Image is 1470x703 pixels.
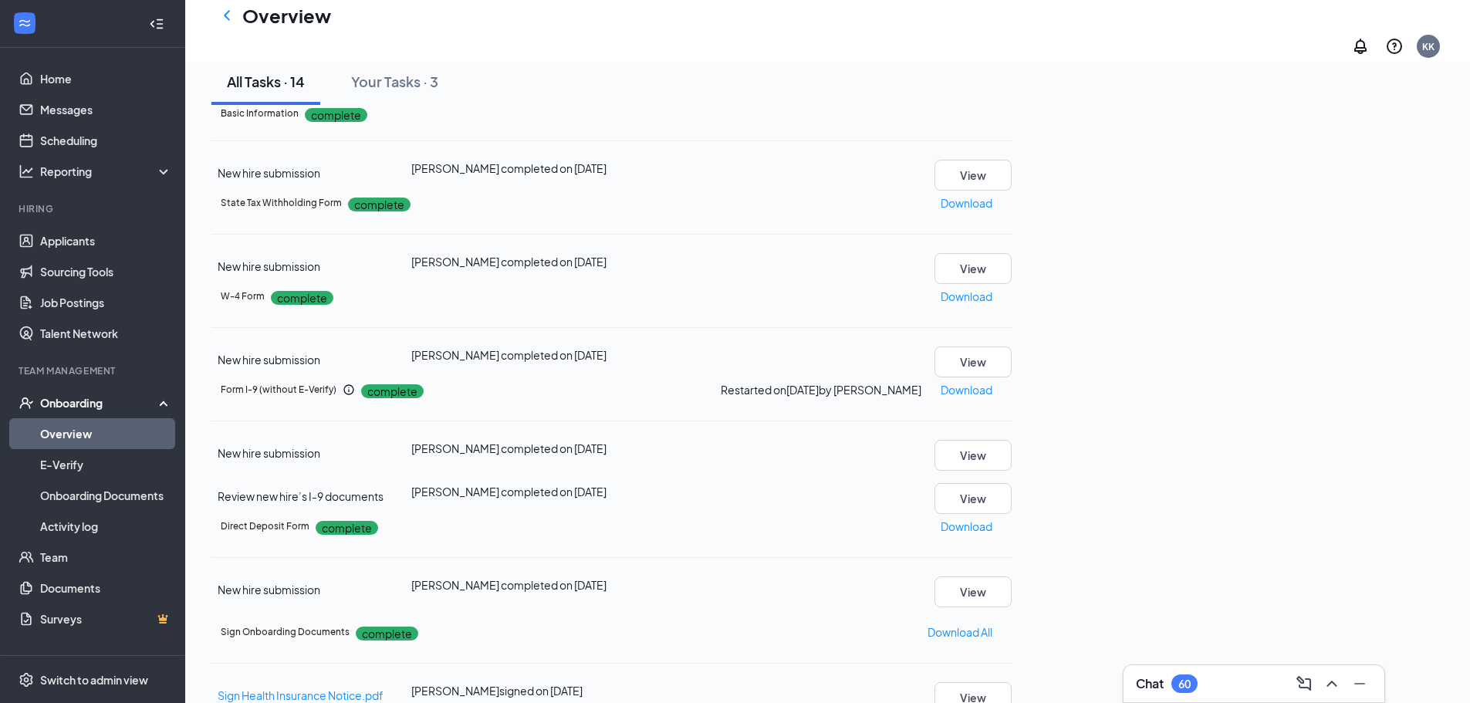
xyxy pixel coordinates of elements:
[361,384,424,398] p: complete
[19,672,34,688] svg: Settings
[1351,37,1370,56] svg: Notifications
[40,418,172,449] a: Overview
[941,518,992,535] p: Download
[40,125,172,156] a: Scheduling
[218,259,320,273] span: New hire submission
[411,485,607,499] span: [PERSON_NAME] completed on [DATE]
[940,191,993,215] button: Download
[17,15,32,31] svg: WorkstreamLogo
[40,449,172,480] a: E-Verify
[1295,674,1313,693] svg: ComposeMessage
[40,256,172,287] a: Sourcing Tools
[40,480,172,511] a: Onboarding Documents
[40,672,148,688] div: Switch to admin view
[40,573,172,603] a: Documents
[934,576,1012,607] button: View
[149,16,164,32] svg: Collapse
[411,161,607,175] span: [PERSON_NAME] completed on [DATE]
[1323,674,1341,693] svg: ChevronUp
[934,346,1012,377] button: View
[343,384,355,396] svg: Info
[218,353,320,367] span: New hire submission
[1320,671,1344,696] button: ChevronUp
[40,395,159,411] div: Onboarding
[40,511,172,542] a: Activity log
[40,287,172,318] a: Job Postings
[941,194,992,211] p: Download
[221,383,336,397] h5: Form I-9 (without E-Verify)
[19,364,169,377] div: Team Management
[40,603,172,634] a: SurveysCrown
[218,688,384,702] a: Sign Health Insurance Notice.pdf
[411,682,678,699] div: [PERSON_NAME] signed on [DATE]
[221,106,299,120] h5: Basic Information
[271,291,333,305] p: complete
[940,284,993,309] button: Download
[934,253,1012,284] button: View
[941,288,992,305] p: Download
[1136,675,1164,692] h3: Chat
[218,583,320,597] span: New hire submission
[721,381,921,398] p: Restarted on [DATE] by [PERSON_NAME]
[221,519,309,533] h5: Direct Deposit Form
[1347,671,1372,696] button: Minimize
[305,108,367,122] p: complete
[351,72,438,91] div: Your Tasks · 3
[928,624,992,640] p: Download All
[19,202,169,215] div: Hiring
[19,164,34,179] svg: Analysis
[411,255,607,269] span: [PERSON_NAME] completed on [DATE]
[218,446,320,460] span: New hire submission
[221,289,265,303] h5: W-4 Form
[242,2,331,29] h1: Overview
[221,625,350,639] h5: Sign Onboarding Documents
[411,578,607,592] span: [PERSON_NAME] completed on [DATE]
[218,6,236,25] svg: ChevronLeft
[221,196,342,210] h5: State Tax Withholding Form
[940,377,993,402] button: Download
[40,318,172,349] a: Talent Network
[1422,40,1435,53] div: KK
[19,395,34,411] svg: UserCheck
[934,440,1012,471] button: View
[934,160,1012,191] button: View
[356,627,418,640] p: complete
[934,483,1012,514] button: View
[40,63,172,94] a: Home
[1292,671,1316,696] button: ComposeMessage
[316,521,378,535] p: complete
[1178,678,1191,691] div: 60
[411,441,607,455] span: [PERSON_NAME] completed on [DATE]
[941,381,992,398] p: Download
[227,72,305,91] div: All Tasks · 14
[40,164,173,179] div: Reporting
[1385,37,1404,56] svg: QuestionInfo
[348,198,411,211] p: complete
[218,489,384,503] span: Review new hire’s I-9 documents
[40,542,172,573] a: Team
[940,514,993,539] button: Download
[411,348,607,362] span: [PERSON_NAME] completed on [DATE]
[218,166,320,180] span: New hire submission
[40,225,172,256] a: Applicants
[1350,674,1369,693] svg: Minimize
[927,620,993,644] button: Download All
[40,94,172,125] a: Messages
